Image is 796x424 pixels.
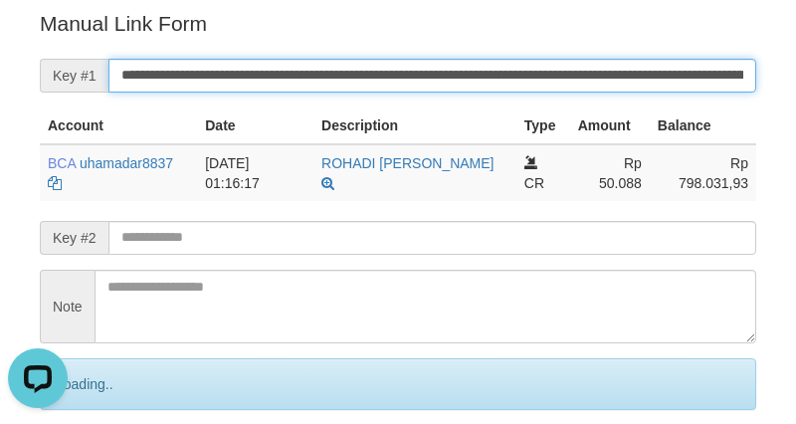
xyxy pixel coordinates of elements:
td: [DATE] 01:16:17 [197,144,313,201]
button: Open LiveChat chat widget [8,8,68,68]
td: Rp 50.088 [570,144,650,201]
th: Balance [650,107,756,144]
span: BCA [48,155,76,171]
span: Note [40,270,95,343]
span: Key #1 [40,59,108,93]
p: Manual Link Form [40,9,756,38]
th: Account [40,107,197,144]
a: ROHADI [PERSON_NAME] [321,155,494,171]
a: Copy uhamadar8837 to clipboard [48,175,62,191]
span: Key #2 [40,221,108,255]
span: CR [524,175,544,191]
th: Description [313,107,516,144]
div: Loading.. [40,358,756,410]
th: Type [516,107,570,144]
td: Rp 798.031,93 [650,144,756,201]
a: uhamadar8837 [80,155,173,171]
th: Date [197,107,313,144]
th: Amount [570,107,650,144]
